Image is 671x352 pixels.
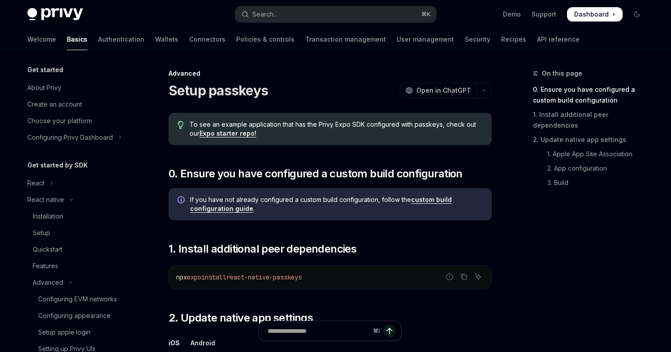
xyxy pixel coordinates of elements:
[33,277,63,288] div: Advanced
[27,132,113,143] div: Configuring Privy Dashboard
[67,29,87,50] a: Basics
[533,82,651,107] a: 0. Ensure you have configured a custom build configuration
[169,82,268,99] h1: Setup passkeys
[27,8,83,21] img: dark logo
[177,121,184,129] svg: Tip
[27,194,64,205] div: React native
[27,116,92,126] div: Choose your platform
[268,321,369,341] input: Ask a question...
[190,195,483,213] span: If you have not already configured a custom build configuration, follow the .
[20,258,135,274] a: Features
[397,29,454,50] a: User management
[27,64,63,75] h5: Get started
[20,175,135,191] button: Toggle React section
[574,10,609,19] span: Dashboard
[98,29,144,50] a: Authentication
[533,176,651,190] a: 3. Build
[27,29,56,50] a: Welcome
[177,196,186,205] svg: Info
[33,261,58,271] div: Features
[169,242,357,256] span: 1. Install additional peer dependencies
[187,273,201,281] span: expo
[38,327,91,338] div: Setup apple login
[20,129,135,146] button: Toggle Configuring Privy Dashboard section
[533,133,651,147] a: 2. Update native app settings
[305,29,386,50] a: Transaction management
[38,294,117,305] div: Configuring EVM networks
[20,324,135,340] a: Setup apple login
[169,311,313,325] span: 2. Update native app settings
[503,10,521,19] a: Demo
[421,11,431,18] span: ⌘ K
[189,29,225,50] a: Connectors
[20,291,135,307] a: Configuring EVM networks
[472,271,484,283] button: Ask AI
[33,228,50,238] div: Setup
[27,160,88,171] h5: Get started by SDK
[20,80,135,96] a: About Privy
[400,83,476,98] button: Open in ChatGPT
[201,273,226,281] span: install
[20,225,135,241] a: Setup
[236,29,294,50] a: Policies & controls
[20,192,135,208] button: Toggle React native section
[465,29,490,50] a: Security
[27,82,61,93] div: About Privy
[20,308,135,324] a: Configuring appearance
[38,310,111,321] div: Configuring appearance
[458,271,470,283] button: Copy the contents from the code block
[20,113,135,129] a: Choose your platform
[533,107,651,133] a: 1. Install additional peer dependencies
[383,325,396,337] button: Send message
[416,86,471,95] span: Open in ChatGPT
[33,211,63,222] div: Installation
[20,96,135,112] a: Create an account
[567,7,623,21] a: Dashboard
[199,129,256,137] a: Expo starter repo!
[33,244,62,255] div: Quickstart
[444,271,455,283] button: Report incorrect code
[532,10,556,19] a: Support
[20,208,135,224] a: Installation
[542,68,582,79] span: On this page
[27,99,82,110] div: Create an account
[190,120,482,138] span: To see an example application that has the Privy Expo SDK configured with passkeys, check out our
[226,273,302,281] span: react-native-passkeys
[20,275,135,291] button: Toggle Advanced section
[533,161,651,176] a: 2. App configuration
[27,178,44,189] div: React
[176,273,187,281] span: npx
[155,29,178,50] a: Wallets
[252,9,277,20] div: Search...
[235,6,436,22] button: Open search
[501,29,526,50] a: Recipes
[169,69,492,78] div: Advanced
[20,241,135,258] a: Quickstart
[533,147,651,161] a: 1. Apple App Site Association
[537,29,580,50] a: API reference
[630,7,644,21] button: Toggle dark mode
[169,167,463,181] span: 0. Ensure you have configured a custom build configuration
